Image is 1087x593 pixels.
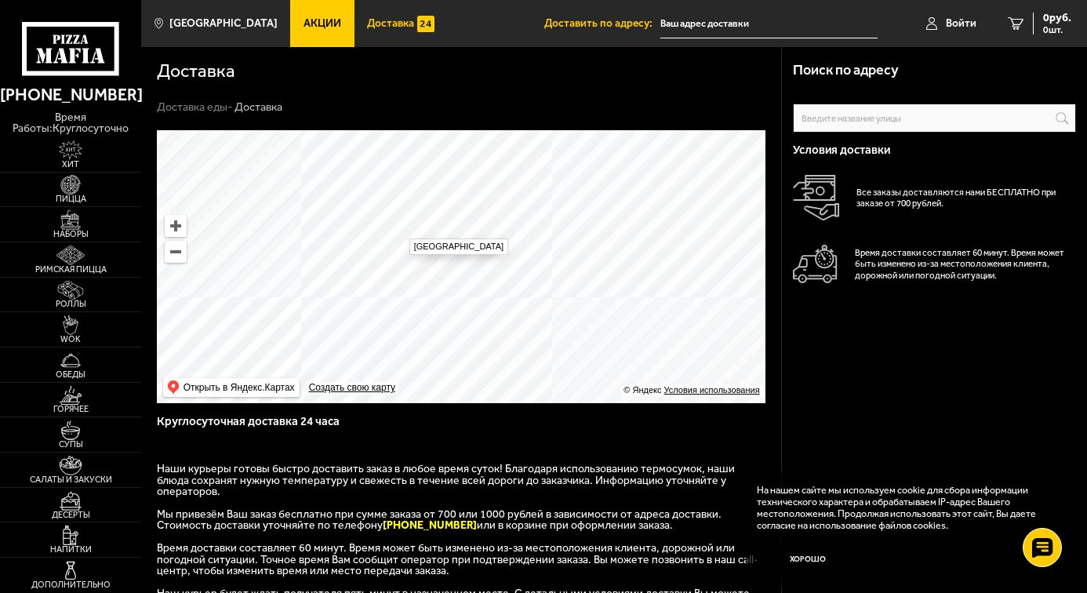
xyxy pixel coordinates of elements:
[306,382,398,394] a: Создать свою карту
[793,104,1076,133] input: Введите название улицы
[157,62,235,80] h1: Доставка
[793,175,839,221] img: Оплата доставки
[417,16,434,33] img: 15daf4d41897b9f0e9f617042186c801.svg
[184,378,295,397] ymaps: Открыть в Яндекс.Картах
[163,378,300,397] ymaps: Открыть в Яндекс.Картах
[1043,25,1071,35] span: 0 шт.
[855,247,1077,281] p: Время доставки составляет 60 минут. Время может быть изменено из-за местоположения клиента, дорож...
[367,18,414,29] span: Доставка
[856,187,1077,209] p: Все заказы доставляются нами БЕСПЛАТНО при заказе от 700 рублей.
[157,541,758,577] span: Время доставки составляет 60 минут. Время может быть изменено из-за местоположения клиента, дорож...
[623,385,661,395] ymaps: © Яндекс
[157,100,232,114] a: Доставка еды-
[234,100,282,115] div: Доставка
[169,18,278,29] span: [GEOGRAPHIC_DATA]
[793,245,838,283] img: Автомобиль доставки
[157,462,735,498] span: Наши курьеры готовы быстро доставить заказ в любое время суток! Благодаря использованию термосумо...
[664,385,760,395] a: Условия использования
[757,542,859,576] button: Хорошо
[414,242,504,251] ymaps: [GEOGRAPHIC_DATA]
[660,9,878,38] input: Ваш адрес доставки
[946,18,976,29] span: Войти
[793,63,899,77] h3: Поиск по адресу
[1043,13,1071,24] span: 0 руб.
[757,485,1051,532] p: На нашем сайте мы используем cookie для сбора информации технического характера и обрабатываем IP...
[157,413,766,441] h3: Круглосуточная доставка 24 часа
[304,18,341,29] span: Акции
[793,144,1076,156] h3: Условия доставки
[383,518,477,532] b: [PHONE_NUMBER]
[544,18,660,29] span: Доставить по адресу:
[157,508,722,532] span: Мы привезём Ваш заказ бесплатно при сумме заказа от 700 или 1000 рублей в зависимости от адреса д...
